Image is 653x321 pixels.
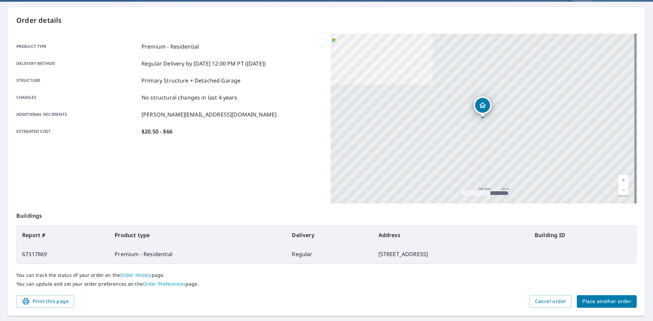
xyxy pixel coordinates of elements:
p: No structural changes in last 4 years [141,93,237,102]
p: Additional recipients [16,110,139,119]
button: Print this page [16,295,74,308]
p: Product type [16,42,139,51]
th: Product type [109,226,286,245]
a: Order Preferences [143,281,186,287]
p: Regular Delivery by [DATE] 12:00 PM PT ([DATE]) [141,59,266,68]
p: Order details [16,15,637,25]
p: Estimated cost [16,127,139,136]
p: Structure [16,76,139,85]
p: Delivery method [16,59,139,68]
span: Place another order [582,297,631,306]
th: Delivery [286,226,373,245]
p: Changes [16,93,139,102]
button: Place another order [577,295,637,308]
td: Premium - Residential [109,245,286,264]
div: Dropped pin, building 1, Residential property, 8516 Century Oak Ct Fairfax Station, VA 22039 [474,96,491,118]
p: You can track the status of your order on the page. [16,272,637,278]
p: Premium - Residential [141,42,199,51]
a: Order History [120,272,152,278]
td: 67317869 [17,245,109,264]
span: Print this page [22,297,69,306]
p: You can update and set your order preferences on the page. [16,281,637,287]
p: Buildings [16,203,637,225]
a: Current Level 17, Zoom In [618,175,629,185]
p: [PERSON_NAME][EMAIL_ADDRESS][DOMAIN_NAME] [141,110,277,119]
p: Primary Structure + Detached Garage [141,76,240,85]
span: Cancel order [535,297,566,306]
p: $20.50 - $66 [141,127,172,136]
a: Current Level 17, Zoom Out [618,185,629,195]
th: Report # [17,226,109,245]
th: Building ID [529,226,636,245]
button: Cancel order [530,295,572,308]
td: Regular [286,245,373,264]
th: Address [373,226,529,245]
td: [STREET_ADDRESS] [373,245,529,264]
